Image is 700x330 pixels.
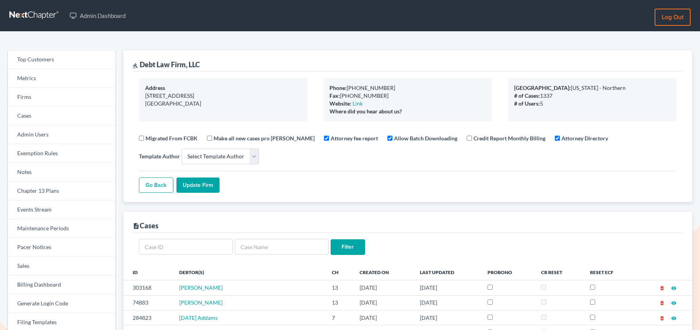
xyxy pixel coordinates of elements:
label: Migrated From FCBK [146,134,198,142]
th: Reset ECF [584,264,636,280]
th: Ch [326,264,353,280]
th: CR Reset [535,264,583,280]
a: visibility [671,284,677,291]
div: Cases [133,221,158,230]
b: # of Users: [514,100,540,107]
i: delete_forever [659,285,665,291]
div: 5 [514,100,670,108]
a: Events Stream [8,201,115,219]
a: [PERSON_NAME] [179,299,223,306]
div: Debt Law Firm, LLC [133,60,200,69]
i: delete_forever [659,300,665,306]
div: [US_STATE] - Northern [514,84,670,92]
a: Link [353,100,363,107]
i: visibility [671,316,677,321]
b: Address [145,84,165,91]
th: ID [123,264,173,280]
div: [STREET_ADDRESS] [145,92,301,100]
td: [DATE] [414,280,481,295]
a: Go Back [139,178,173,193]
i: description [133,222,140,230]
a: Admin Users [8,126,115,144]
a: Generate Login Code [8,294,115,313]
input: Update Firm [176,178,220,193]
b: Phone: [329,84,347,91]
div: 1337 [514,92,670,100]
td: [DATE] [353,280,414,295]
a: Admin Dashboard [66,9,130,23]
td: [DATE] [353,310,414,325]
label: Make all new cases pro [PERSON_NAME] [214,134,315,142]
th: Debtor(s) [173,264,326,280]
a: Firms [8,88,115,107]
i: delete_forever [659,316,665,321]
td: [DATE] [414,310,481,325]
input: Case Name [235,239,329,255]
a: delete_forever [659,299,665,306]
td: 7 [326,310,353,325]
b: [GEOGRAPHIC_DATA]: [514,84,571,91]
td: 74883 [123,295,173,310]
a: visibility [671,314,677,321]
div: [PHONE_NUMBER] [329,84,486,92]
label: Allow Batch Downloading [394,134,457,142]
th: Last Updated [414,264,481,280]
a: Pacer Notices [8,238,115,257]
a: Metrics [8,69,115,88]
a: Chapter 13 Plans [8,182,115,201]
td: [DATE] [414,295,481,310]
td: 13 [326,280,353,295]
td: 303168 [123,280,173,295]
a: Cases [8,107,115,126]
input: Filter [331,239,365,255]
a: Notes [8,163,115,182]
a: Billing Dashboard [8,276,115,294]
label: Credit Report Monthly Billing [473,134,545,142]
b: Where did you hear about us? [329,108,402,115]
a: [PERSON_NAME] [179,284,223,291]
b: Website: [329,100,351,107]
b: Fax: [329,92,340,99]
td: 284823 [123,310,173,325]
div: [GEOGRAPHIC_DATA] [145,100,301,108]
th: ProBono [481,264,535,280]
a: Exemption Rules [8,144,115,163]
a: Sales [8,257,115,276]
a: Log out [655,9,691,26]
td: 13 [326,295,353,310]
a: delete_forever [659,314,665,321]
input: Case ID [139,239,233,255]
a: Maintenance Periods [8,219,115,238]
div: [PHONE_NUMBER] [329,92,486,100]
label: Attorney fee report [331,134,378,142]
a: delete_forever [659,284,665,291]
a: [DATE] Addams [179,314,218,321]
i: visibility [671,285,677,291]
i: visibility [671,300,677,306]
label: Attorney Directory [561,134,608,142]
label: Template Author [139,152,180,160]
th: Created On [353,264,414,280]
td: [DATE] [353,295,414,310]
i: gavel [133,63,138,68]
a: Top Customers [8,50,115,69]
b: # of Cases: [514,92,540,99]
a: visibility [671,299,677,306]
